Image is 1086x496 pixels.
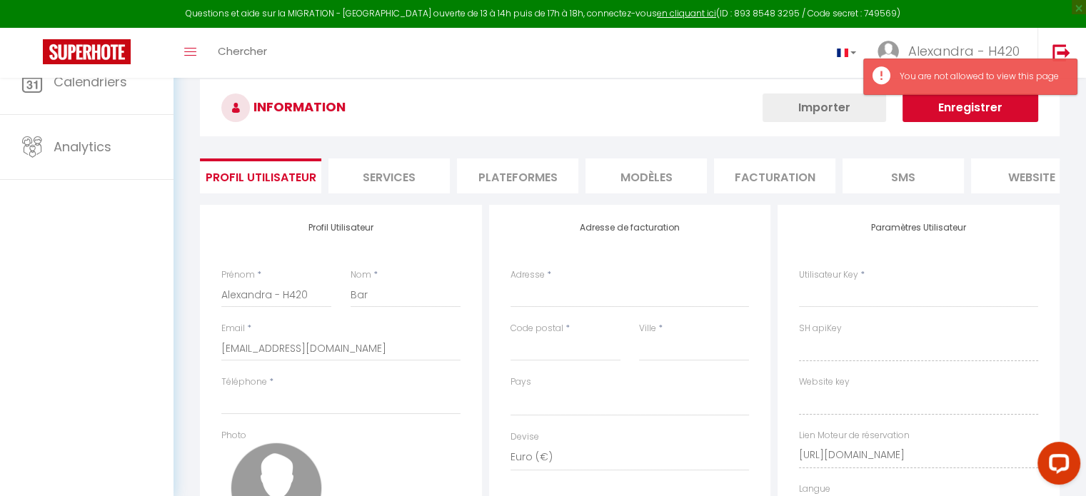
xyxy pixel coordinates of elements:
label: Utilisateur Key [799,268,858,282]
label: Devise [511,430,539,444]
label: Lien Moteur de réservation [799,429,910,442]
a: ... Alexandra - H420 [867,28,1037,78]
label: Téléphone [221,375,267,389]
div: You are not allowed to view this page [900,70,1062,83]
iframe: LiveChat chat widget [1026,436,1086,496]
label: Ville [639,322,656,335]
li: SMS [843,158,964,193]
label: Nom [351,268,371,282]
span: Calendriers [54,73,127,91]
a: en cliquant ici [657,7,716,19]
img: logout [1052,44,1070,61]
label: Adresse [511,268,545,282]
li: Facturation [714,158,835,193]
li: Profil Utilisateur [200,158,321,193]
label: SH apiKey [799,322,842,335]
button: Importer [763,93,886,122]
label: Prénom [221,268,255,282]
h4: Adresse de facturation [511,223,750,233]
label: Photo [221,429,246,442]
img: ... [878,41,899,62]
span: Analytics [54,138,111,156]
label: Code postal [511,322,563,335]
li: MODÈLES [585,158,707,193]
label: Email [221,322,245,335]
label: Website key [799,375,850,389]
span: Alexandra - H420 [908,42,1020,60]
h4: Paramètres Utilisateur [799,223,1038,233]
li: Plateformes [457,158,578,193]
a: Chercher [207,28,278,78]
h3: INFORMATION [200,79,1060,136]
button: Enregistrer [903,93,1038,122]
img: Super Booking [43,39,131,64]
li: Services [328,158,450,193]
label: Langue [799,482,830,496]
label: Pays [511,375,531,389]
span: Chercher [218,44,267,59]
h4: Profil Utilisateur [221,223,461,233]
